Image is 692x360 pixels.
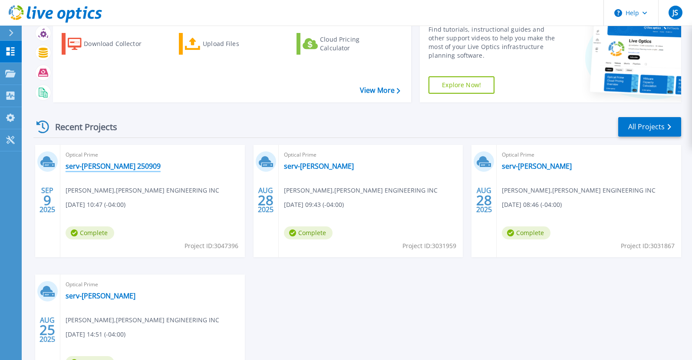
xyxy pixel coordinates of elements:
[428,76,494,94] a: Explore Now!
[185,241,238,251] span: Project ID: 3047396
[502,200,562,209] span: [DATE] 08:46 (-04:00)
[502,186,656,195] span: [PERSON_NAME] , [PERSON_NAME] ENGINEERING INC
[43,196,51,204] span: 9
[284,200,344,209] span: [DATE] 09:43 (-04:00)
[62,33,158,55] a: Download Collector
[258,196,274,204] span: 28
[476,184,492,216] div: AUG 2025
[39,184,56,216] div: SEP 2025
[66,315,219,325] span: [PERSON_NAME] , [PERSON_NAME] ENGINEERING INC
[179,33,276,55] a: Upload Files
[428,25,560,60] div: Find tutorials, instructional guides and other support videos to help you make the most of your L...
[66,162,161,170] a: serv-[PERSON_NAME] 250909
[257,184,274,216] div: AUG 2025
[40,326,55,334] span: 25
[66,226,114,239] span: Complete
[502,226,550,239] span: Complete
[66,280,240,289] span: Optical Prime
[84,35,153,52] div: Download Collector
[66,186,219,195] span: [PERSON_NAME] , [PERSON_NAME] ENGINEERING INC
[476,196,492,204] span: 28
[284,150,458,160] span: Optical Prime
[66,291,135,300] a: serv-[PERSON_NAME]
[621,241,675,251] span: Project ID: 3031867
[66,150,240,160] span: Optical Prime
[320,35,389,52] div: Cloud Pricing Calculator
[672,9,678,16] span: JS
[203,35,272,52] div: Upload Files
[360,86,400,95] a: View More
[502,150,676,160] span: Optical Prime
[284,226,333,239] span: Complete
[297,33,393,55] a: Cloud Pricing Calculator
[66,330,125,339] span: [DATE] 14:51 (-04:00)
[618,117,681,137] a: All Projects
[284,186,438,195] span: [PERSON_NAME] , [PERSON_NAME] ENGINEERING INC
[284,162,354,170] a: serv-[PERSON_NAME]
[502,162,572,170] a: serv-[PERSON_NAME]
[66,200,125,209] span: [DATE] 10:47 (-04:00)
[33,116,129,137] div: Recent Projects
[402,241,456,251] span: Project ID: 3031959
[39,314,56,346] div: AUG 2025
